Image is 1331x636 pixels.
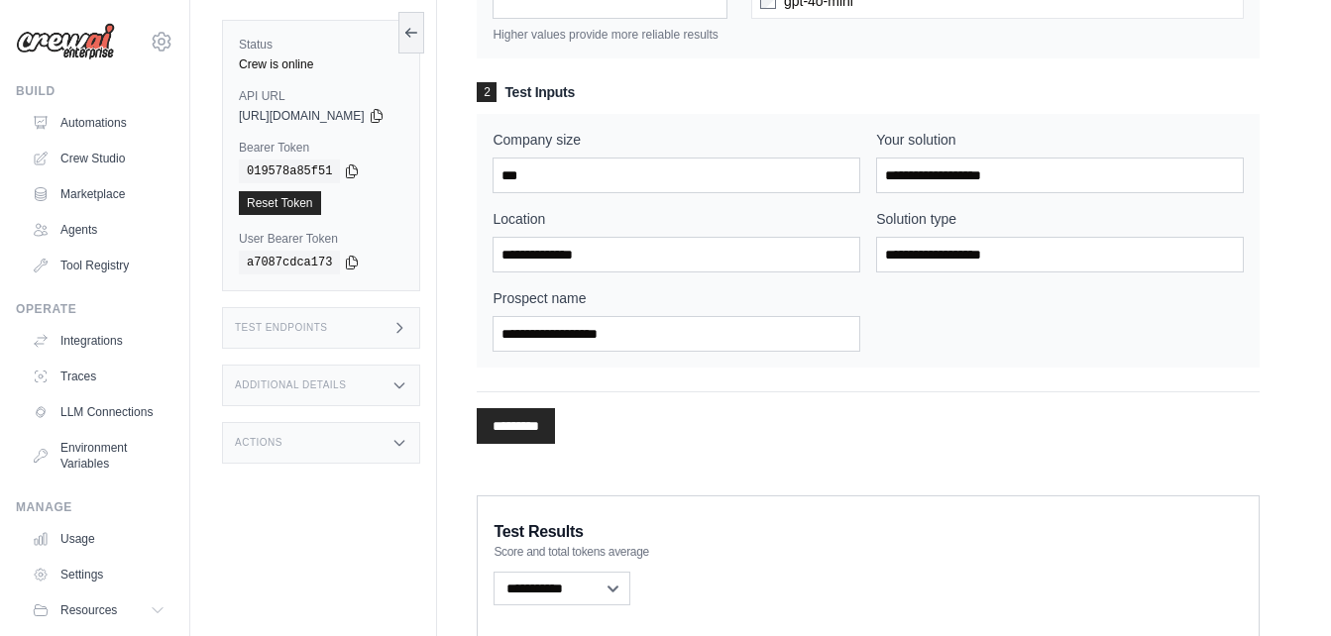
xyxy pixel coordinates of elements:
span: [URL][DOMAIN_NAME] [239,108,365,124]
a: Traces [24,361,173,392]
a: Automations [24,107,173,139]
label: Your solution [876,130,1244,150]
div: Crew is online [239,56,403,72]
div: Operate [16,301,173,317]
a: Integrations [24,325,173,357]
a: Reset Token [239,191,321,215]
p: Higher values provide more reliable results [493,27,727,43]
label: Location [493,209,860,229]
img: Logo [16,23,115,60]
label: Company size [493,130,860,150]
a: Agents [24,214,173,246]
span: Test Results [494,520,583,544]
a: LLM Connections [24,396,173,428]
code: a7087cdca173 [239,251,340,274]
span: 2 [477,82,497,102]
a: Settings [24,559,173,590]
div: Build [16,83,173,99]
label: User Bearer Token [239,231,403,247]
a: Tool Registry [24,250,173,281]
span: Resources [60,602,117,618]
div: Manage [16,499,173,515]
code: 019578a85f51 [239,159,340,183]
h3: Actions [235,437,282,449]
label: Status [239,37,403,53]
label: Solution type [876,209,1244,229]
h3: Additional Details [235,379,346,391]
label: Prospect name [493,288,860,308]
a: Usage [24,523,173,555]
a: Environment Variables [24,432,173,479]
a: Crew Studio [24,143,173,174]
span: Score and total tokens average [494,544,649,560]
button: Resources [24,594,173,626]
h3: Test Endpoints [235,322,328,334]
h3: Test Inputs [477,82,1260,102]
label: Bearer Token [239,140,403,156]
iframe: Chat Widget [1232,541,1331,636]
label: API URL [239,88,403,104]
a: Marketplace [24,178,173,210]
